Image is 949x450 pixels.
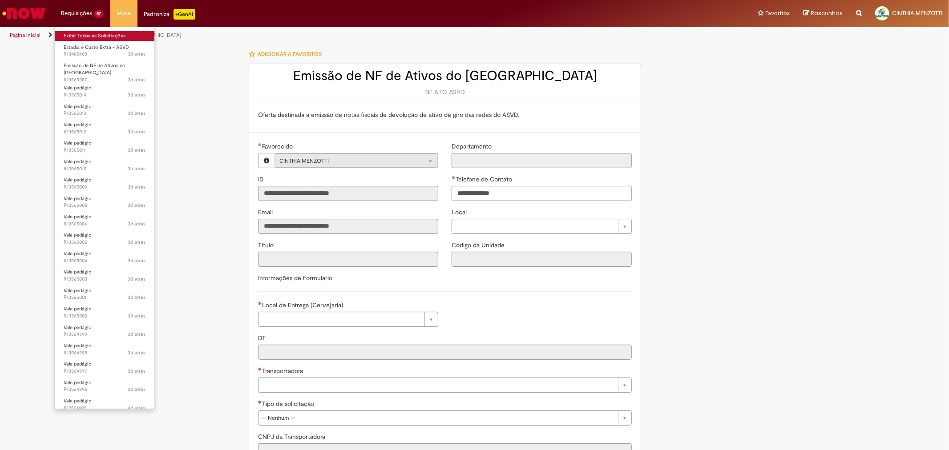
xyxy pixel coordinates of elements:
span: Vale pedágio [64,379,92,386]
span: 3d atrás [128,147,145,153]
span: Somente leitura - DT [258,334,267,342]
div: NF ATG ASVD [258,88,632,96]
h2: Emissão de NF de Ativos do [GEOGRAPHIC_DATA] [258,68,632,83]
a: Aberto R13565009 : Vale pedágio [55,175,154,192]
ul: Trilhas de página [7,27,626,44]
span: 3d atrás [128,129,145,135]
span: Favoritos [765,9,790,18]
span: 3d atrás [128,92,145,98]
span: Vale pedágio [64,287,92,294]
span: Emissão de NF de Ativos do [GEOGRAPHIC_DATA] [64,62,125,76]
input: Telefone de Contato [452,186,632,201]
time: 25/09/2025 07:41:31 [128,110,145,117]
span: Rascunhos [811,9,843,17]
span: Vale pedágio [64,305,92,312]
span: R13485403 [64,51,145,58]
span: 3d atrás [128,221,145,227]
a: Aberto R13565000 : Vale pedágio [55,304,154,321]
label: Somente leitura - Departamento [452,142,493,151]
span: 4d atrás [128,405,145,411]
a: Aberto R13565004 : Vale pedágio [55,249,154,265]
input: ID [258,186,438,201]
a: CINTHIA MENZOTTILimpar campo Favorecido [275,153,438,168]
span: 3d atrás [128,202,145,209]
span: Necessários [258,367,262,371]
span: R13565004 [64,257,145,265]
label: Informações de Formulário [258,274,332,282]
p: +GenAi [174,9,195,20]
span: Somente leitura - Código da Unidade [452,241,506,249]
time: 25/09/2025 07:37:50 [128,257,145,264]
span: R13565006 [64,221,145,228]
a: Aberto R13564996 : Vale pedágio [55,378,154,394]
input: Departamento [452,153,632,168]
span: Vale pedágio [64,213,92,220]
button: Favorecido, Visualizar este registro CINTHIA MENZOTTI [258,153,275,168]
a: Aberto R13565014 : Vale pedágio [55,83,154,100]
span: R13565000 [64,313,145,320]
span: Vale pedágio [64,398,92,404]
span: R13565005 [64,239,145,246]
a: Aberto R13565006 : Vale pedágio [55,212,154,229]
a: Exibir Todas as Solicitações [55,31,154,41]
a: Aberto R13564999 : Vale pedágio [55,323,154,339]
a: Aberto R13565005 : Vale pedágio [55,230,154,247]
label: Somente leitura - ID [258,175,266,184]
a: Aberto R13561400 : Vale pedágio [55,396,154,413]
time: 25/09/2025 08:21:58 [128,76,145,83]
span: Necessários - Local de Entrega (Cervejaria) [262,301,345,309]
a: Aberto R13564998 : Vale pedágio [55,341,154,358]
span: 3d atrás [128,51,145,57]
span: Vale pedágio [64,361,92,367]
a: Aberto R13565003 : Vale pedágio [55,267,154,284]
time: 25/09/2025 07:40:44 [128,147,145,153]
a: Aberto R13565087 : Emissão de NF de Ativos do ASVD [55,61,154,80]
span: Necessários - Favorecido [262,142,295,150]
span: 3d atrás [128,239,145,245]
span: 3d atrás [128,165,145,172]
a: Aberto R13565013 : Vale pedágio [55,102,154,118]
span: Somente leitura - Departamento [452,142,493,150]
label: Somente leitura - Email [258,208,275,217]
time: 25/09/2025 07:38:39 [128,221,145,227]
span: CINTHIA MENZOTTI [892,9,942,17]
span: Vale pedágio [64,84,92,91]
span: 3d atrás [128,110,145,117]
span: Estadia e Custo Extra - ASVD [64,44,129,51]
span: Vale pedágio [64,232,92,238]
span: 3d atrás [128,276,145,282]
time: 25/09/2025 07:36:04 [128,331,145,337]
span: Obrigatório Preenchido [452,176,456,179]
time: 25/09/2025 07:34:44 [128,386,145,393]
span: 3d atrás [128,368,145,374]
span: R13565001 [64,294,145,301]
span: 3d atrás [128,294,145,301]
time: 25/09/2025 13:15:55 [128,51,145,57]
span: R13564997 [64,368,145,375]
span: CINTHIA MENZOTTI [279,154,415,168]
span: Vale pedágio [64,158,92,165]
span: Telefone de Contato [456,175,514,183]
time: 25/09/2025 07:36:59 [128,294,145,301]
a: Aberto R13565011 : Vale pedágio [55,138,154,155]
span: R13564999 [64,331,145,338]
a: Limpar campo Local [452,219,632,234]
img: ServiceNow [1,4,47,22]
time: 25/09/2025 07:38:15 [128,239,145,245]
span: Vale pedágio [64,342,92,349]
time: 25/09/2025 07:36:31 [128,313,145,319]
time: 25/09/2025 07:41:57 [128,92,145,98]
span: Necessários [258,400,262,404]
label: Somente leitura - Título [258,241,275,249]
span: R13565014 [64,92,145,99]
span: 3d atrás [128,331,145,337]
span: Vale pedágio [64,103,92,110]
span: 3d atrás [128,313,145,319]
span: Tipo de solicitação [262,400,316,408]
span: Vale pedágio [64,250,92,257]
input: DT [258,345,632,360]
span: R13565087 [64,76,145,84]
button: Adicionar a Favoritos [249,45,327,64]
span: Vale pedágio [64,195,92,202]
a: Aberto R13565001 : Vale pedágio [55,286,154,302]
